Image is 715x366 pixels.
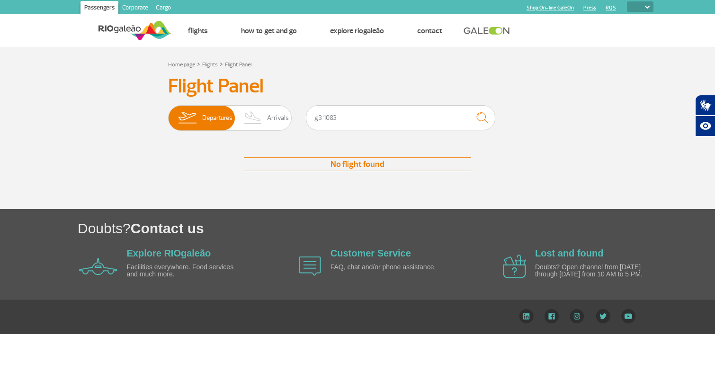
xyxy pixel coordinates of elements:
a: Flights [202,61,218,68]
a: Explore RIOgaleão [330,26,384,36]
a: Contact [417,26,442,36]
a: > [220,58,223,69]
a: Lost and found [535,248,603,258]
img: airplane icon [299,256,321,276]
div: Plugin de acessibilidade da Hand Talk. [695,95,715,137]
img: YouTube [621,309,635,323]
img: Facebook [545,309,559,323]
a: Customer Service [331,248,411,258]
a: Explore RIOgaleão [127,248,211,258]
a: Flight Panel [225,61,251,68]
span: Arrivals [267,106,289,130]
a: Flights [188,26,208,36]
p: Doubts? Open channel from [DATE] through [DATE] from 10 AM to 5 PM. [535,264,644,278]
a: Cargo [152,1,175,16]
a: Press [583,5,596,11]
a: Home page [168,61,195,68]
a: Shop On-line GaleOn [527,5,574,11]
h1: Doubts? [78,219,715,238]
a: > [197,58,200,69]
input: Flight, city or airline [306,105,495,130]
img: LinkedIn [519,309,534,323]
img: Instagram [570,309,584,323]
img: slider-desembarque [239,106,267,130]
span: Contact us [131,220,204,236]
img: airplane icon [503,255,526,278]
div: No flight found [244,157,471,171]
img: Twitter [596,309,610,323]
p: FAQ, chat and/or phone assistance. [331,264,439,271]
a: How to get and go [241,26,297,36]
p: Facilities everywhere. Food services and much more. [127,264,236,278]
button: Abrir recursos assistivos. [695,116,715,137]
a: RQS [606,5,616,11]
h3: Flight Panel [168,74,547,98]
span: Departures [202,106,232,130]
a: Corporate [118,1,152,16]
img: slider-embarque [172,106,202,130]
img: airplane icon [79,258,117,275]
button: Abrir tradutor de língua de sinais. [695,95,715,116]
a: Passengers [80,1,118,16]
